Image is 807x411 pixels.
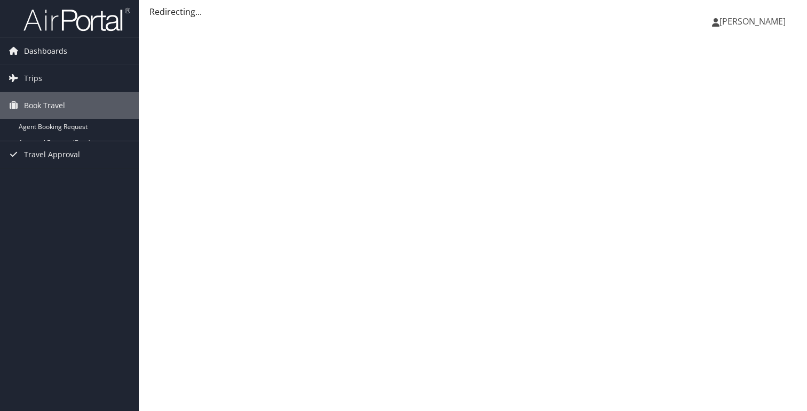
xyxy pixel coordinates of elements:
div: Redirecting... [149,5,796,18]
span: [PERSON_NAME] [719,15,786,27]
span: Trips [24,65,42,92]
span: Book Travel [24,92,65,119]
img: airportal-logo.png [23,7,130,32]
a: [PERSON_NAME] [712,5,796,37]
span: Dashboards [24,38,67,65]
span: Travel Approval [24,141,80,168]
